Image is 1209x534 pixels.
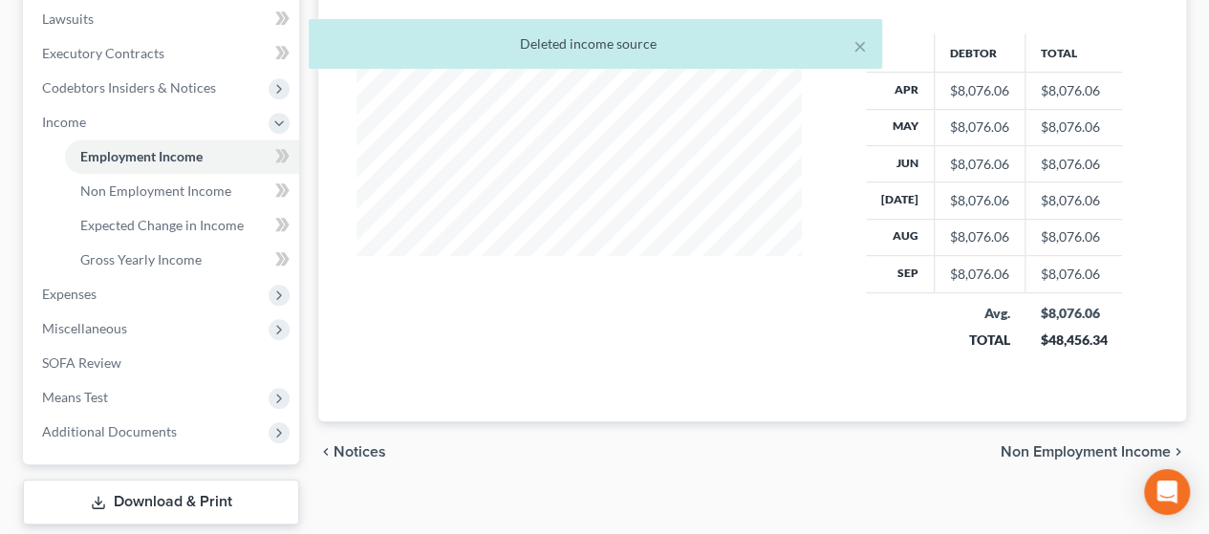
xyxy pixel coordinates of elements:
[949,331,1009,350] div: TOTAL
[318,444,334,459] i: chevron_left
[866,109,935,145] th: May
[950,227,1009,246] div: $8,076.06
[950,191,1009,210] div: $8,076.06
[866,182,935,219] th: [DATE]
[1025,73,1122,109] td: $8,076.06
[334,444,386,459] span: Notices
[866,219,935,255] th: Aug
[1025,219,1122,255] td: $8,076.06
[65,139,299,174] a: Employment Income
[27,346,299,380] a: SOFA Review
[42,286,97,302] span: Expenses
[1040,331,1107,350] div: $48,456.34
[1001,444,1186,459] button: Non Employment Income chevron_right
[1025,145,1122,182] td: $8,076.06
[23,480,299,524] a: Download & Print
[1025,256,1122,292] td: $8,076.06
[318,444,386,459] button: chevron_left Notices
[1144,469,1190,515] div: Open Intercom Messenger
[65,208,299,243] a: Expected Change in Income
[1001,444,1171,459] span: Non Employment Income
[950,81,1009,100] div: $8,076.06
[949,304,1009,323] div: Avg.
[27,2,299,36] a: Lawsuits
[950,265,1009,284] div: $8,076.06
[1025,109,1122,145] td: $8,076.06
[866,145,935,182] th: Jun
[65,174,299,208] a: Non Employment Income
[950,117,1009,137] div: $8,076.06
[853,34,867,57] button: ×
[324,34,867,53] div: Deleted income source
[1040,304,1107,323] div: $8,076.06
[42,320,127,336] span: Miscellaneous
[866,73,935,109] th: Apr
[80,251,202,267] span: Gross Yearly Income
[80,217,244,233] span: Expected Change in Income
[42,389,108,405] span: Means Test
[65,243,299,277] a: Gross Yearly Income
[42,11,94,27] span: Lawsuits
[42,354,121,371] span: SOFA Review
[42,423,177,439] span: Additional Documents
[80,182,231,199] span: Non Employment Income
[1171,444,1186,459] i: chevron_right
[950,155,1009,174] div: $8,076.06
[42,79,216,96] span: Codebtors Insiders & Notices
[1025,182,1122,219] td: $8,076.06
[866,256,935,292] th: Sep
[42,114,86,130] span: Income
[80,148,203,164] span: Employment Income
